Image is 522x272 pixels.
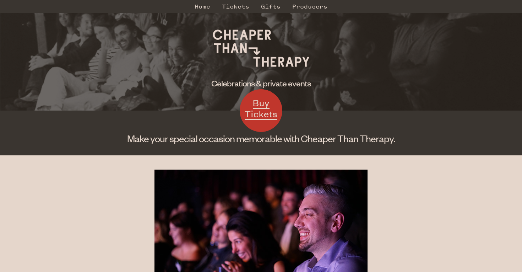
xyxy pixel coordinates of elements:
[208,21,314,75] img: Cheaper Than Therapy
[240,89,282,132] a: Buy Tickets
[78,132,444,145] h1: Make your special occasion memorable with Cheaper Than Therapy.
[245,97,277,120] span: Buy Tickets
